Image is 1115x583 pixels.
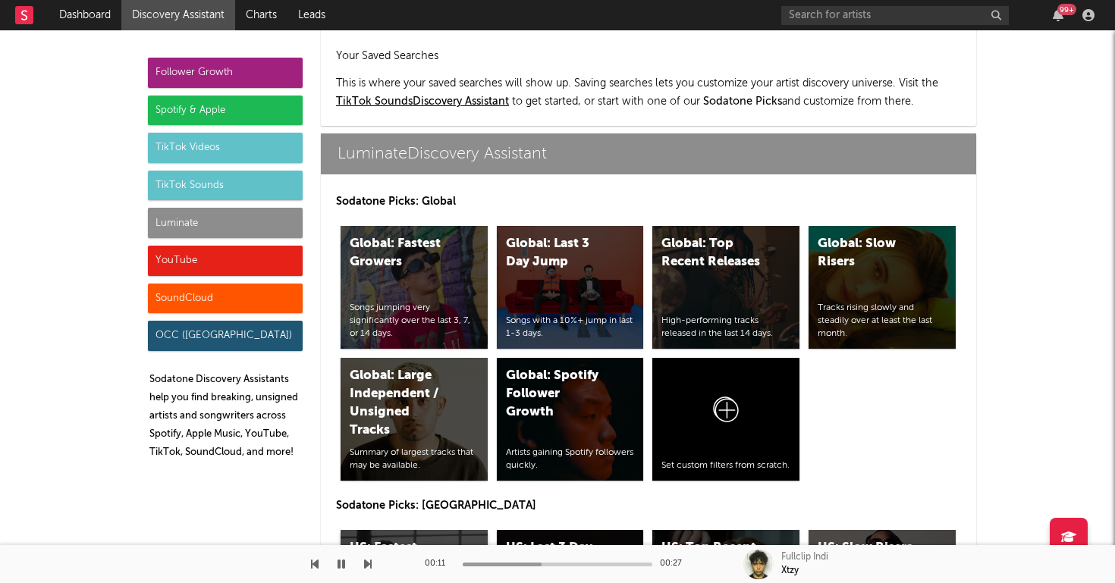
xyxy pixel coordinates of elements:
[148,284,303,314] div: SoundCloud
[336,497,961,515] p: Sodatone Picks: [GEOGRAPHIC_DATA]
[703,96,782,107] span: Sodatone Picks
[148,133,303,163] div: TikTok Videos
[350,302,479,340] div: Songs jumping very significantly over the last 3, 7, or 14 days.
[148,96,303,126] div: Spotify & Apple
[425,555,455,573] div: 00:11
[506,315,635,340] div: Songs with a 10%+ jump in last 1-3 days.
[341,226,488,349] a: Global: Fastest GrowersSongs jumping very significantly over the last 3, 7, or 14 days.
[336,47,961,65] h2: Your Saved Searches
[506,539,609,575] div: US: Last 3 Day Jump
[660,555,690,573] div: 00:27
[350,447,479,472] div: Summary of largest tracks that may be available.
[506,367,609,422] div: Global: Spotify Follower Growth
[818,539,921,557] div: US: Slow Risers
[336,193,961,211] p: Sodatone Picks: Global
[818,302,947,340] div: Tracks rising slowly and steadily over at least the last month.
[336,96,509,107] a: TikTok SoundsDiscovery Assistant
[781,550,828,564] div: Fullclip Indi
[661,315,790,340] div: High-performing tracks released in the last 14 days.
[148,58,303,88] div: Follower Growth
[781,6,1009,25] input: Search for artists
[148,171,303,201] div: TikTok Sounds
[497,226,644,349] a: Global: Last 3 Day JumpSongs with a 10%+ jump in last 1-3 days.
[1053,9,1063,21] button: 99+
[350,539,453,575] div: US: Fastest Growers
[652,226,799,349] a: Global: Top Recent ReleasesHigh-performing tracks released in the last 14 days.
[661,539,765,575] div: US: Top Recent Releases
[652,358,799,481] a: Set custom filters from scratch.
[506,235,609,271] div: Global: Last 3 Day Jump
[809,226,956,349] a: Global: Slow RisersTracks rising slowly and steadily over at least the last month.
[336,74,961,111] p: This is where your saved searches will show up. Saving searches lets you customize your artist di...
[506,447,635,472] div: Artists gaining Spotify followers quickly.
[781,564,799,578] div: Xtzy
[341,358,488,481] a: Global: Large Independent / Unsigned TracksSummary of largest tracks that may be available.
[497,358,644,481] a: Global: Spotify Follower GrowthArtists gaining Spotify followers quickly.
[661,235,765,271] div: Global: Top Recent Releases
[148,246,303,276] div: YouTube
[148,321,303,351] div: OCC ([GEOGRAPHIC_DATA])
[350,235,453,271] div: Global: Fastest Growers
[1057,4,1076,15] div: 99 +
[661,459,790,472] div: Set custom filters from scratch.
[148,208,303,238] div: Luminate
[321,133,976,174] a: LuminateDiscovery Assistant
[149,371,303,462] p: Sodatone Discovery Assistants help you find breaking, unsigned artists and songwriters across Spo...
[350,367,453,440] div: Global: Large Independent / Unsigned Tracks
[818,235,921,271] div: Global: Slow Risers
